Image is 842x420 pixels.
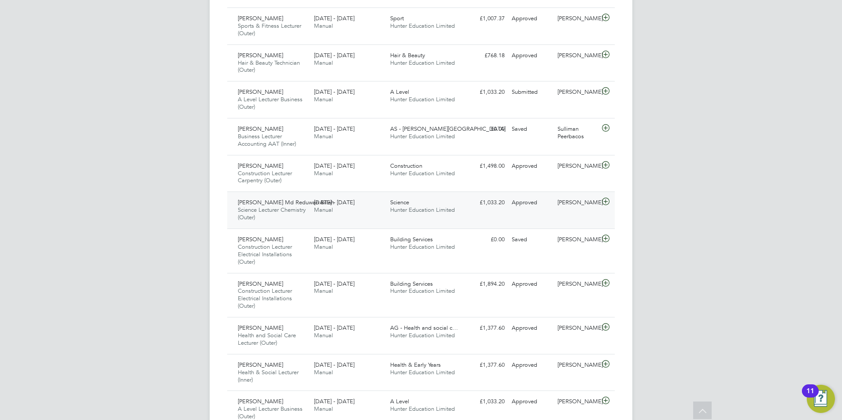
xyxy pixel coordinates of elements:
[238,287,292,309] span: Construction Lecturer Electrical Installations (Outer)
[238,96,303,111] span: A Level Lecturer Business (Outer)
[554,11,600,26] div: [PERSON_NAME]
[314,324,355,332] span: [DATE] - [DATE]
[314,199,355,206] span: [DATE] - [DATE]
[462,394,508,409] div: £1,033.20
[238,398,283,405] span: [PERSON_NAME]
[508,48,554,63] div: Approved
[390,96,455,103] span: Hunter Education Limited
[238,88,283,96] span: [PERSON_NAME]
[238,125,283,133] span: [PERSON_NAME]
[390,398,409,405] span: A Level
[462,122,508,136] div: £0.00
[554,122,600,144] div: Sulliman Peerbacos
[508,321,554,335] div: Approved
[238,169,292,184] span: Construction Lecturer Carpentry (Outer)
[314,236,355,243] span: [DATE] - [DATE]
[238,368,299,383] span: Health & Social Lecturer (Inner)
[238,206,306,221] span: Science Lecturer Chemistry (Outer)
[390,199,409,206] span: Science
[554,358,600,372] div: [PERSON_NAME]
[314,206,333,214] span: Manual
[314,22,333,29] span: Manual
[390,243,455,251] span: Hunter Education Limited
[554,394,600,409] div: [PERSON_NAME]
[238,243,292,265] span: Construction Lecturer Electrical Installations (Outer)
[390,88,409,96] span: A Level
[462,358,508,372] div: £1,377.60
[390,287,455,295] span: Hunter Education Limited
[508,122,554,136] div: Saved
[238,15,283,22] span: [PERSON_NAME]
[508,277,554,291] div: Approved
[554,277,600,291] div: [PERSON_NAME]
[314,280,355,287] span: [DATE] - [DATE]
[314,59,333,66] span: Manual
[508,159,554,173] div: Approved
[238,162,283,169] span: [PERSON_NAME]
[314,88,355,96] span: [DATE] - [DATE]
[314,96,333,103] span: Manual
[238,22,301,37] span: Sports & Fitness Lecturer (Outer)
[508,11,554,26] div: Approved
[462,232,508,247] div: £0.00
[238,332,296,346] span: Health and Social Care Lecturer (Outer)
[314,287,333,295] span: Manual
[462,321,508,335] div: £1,377.60
[462,195,508,210] div: £1,033.20
[314,398,355,405] span: [DATE] - [DATE]
[462,159,508,173] div: £1,498.00
[314,52,355,59] span: [DATE] - [DATE]
[238,236,283,243] span: [PERSON_NAME]
[238,405,303,420] span: A Level Lecturer Business (Outer)
[314,162,355,169] span: [DATE] - [DATE]
[508,85,554,99] div: Submitted
[390,15,404,22] span: Sport
[238,361,283,368] span: [PERSON_NAME]
[314,361,355,368] span: [DATE] - [DATE]
[238,324,283,332] span: [PERSON_NAME]
[508,195,554,210] div: Approved
[390,206,455,214] span: Hunter Education Limited
[390,169,455,177] span: Hunter Education Limited
[462,85,508,99] div: £1,033.20
[314,15,355,22] span: [DATE] - [DATE]
[390,236,433,243] span: Building Services
[238,59,300,74] span: Hair & Beauty Technician (Outer)
[238,133,296,147] span: Business Lecturer Accounting AAT (Inner)
[390,368,455,376] span: Hunter Education Limited
[554,159,600,173] div: [PERSON_NAME]
[554,232,600,247] div: [PERSON_NAME]
[508,232,554,247] div: Saved
[390,324,458,332] span: AG - Health and social c…
[390,332,455,339] span: Hunter Education Limited
[390,133,455,140] span: Hunter Education Limited
[390,22,455,29] span: Hunter Education Limited
[806,391,814,402] div: 11
[314,368,333,376] span: Manual
[238,199,334,206] span: [PERSON_NAME] Md Reduwan Billah
[314,133,333,140] span: Manual
[554,48,600,63] div: [PERSON_NAME]
[554,195,600,210] div: [PERSON_NAME]
[314,332,333,339] span: Manual
[390,59,455,66] span: Hunter Education Limited
[390,162,422,169] span: Construction
[390,125,506,133] span: AS - [PERSON_NAME][GEOGRAPHIC_DATA]
[508,394,554,409] div: Approved
[508,358,554,372] div: Approved
[314,405,333,413] span: Manual
[390,280,433,287] span: Building Services
[314,169,333,177] span: Manual
[462,11,508,26] div: £1,007.37
[238,52,283,59] span: [PERSON_NAME]
[554,85,600,99] div: [PERSON_NAME]
[314,125,355,133] span: [DATE] - [DATE]
[390,361,441,368] span: Health & Early Years
[462,277,508,291] div: £1,894.20
[462,48,508,63] div: £768.18
[238,280,283,287] span: [PERSON_NAME]
[554,321,600,335] div: [PERSON_NAME]
[807,385,835,413] button: Open Resource Center, 11 new notifications
[390,52,425,59] span: Hair & Beauty
[390,405,455,413] span: Hunter Education Limited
